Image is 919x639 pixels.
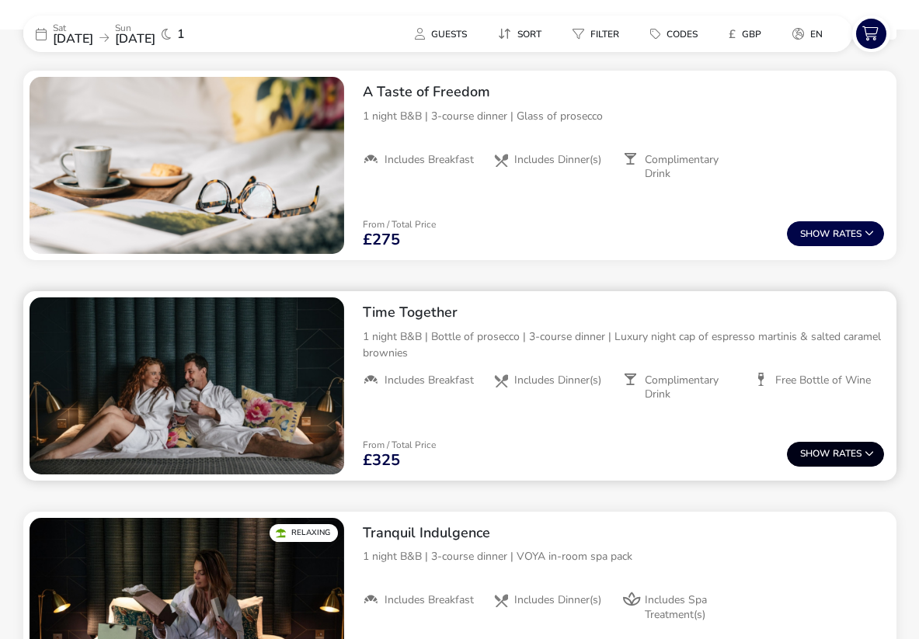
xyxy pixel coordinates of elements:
span: £275 [363,232,400,248]
div: A Taste of Freedom1 night B&B | 3-course dinner | Glass of proseccoIncludes BreakfastIncludes Din... [350,71,896,193]
p: Sun [115,23,155,33]
div: Relaxing [270,524,338,542]
button: en [780,23,835,45]
swiper-slide: 1 / 1 [30,77,344,254]
span: Sort [517,28,541,40]
span: Free Bottle of Wine [775,373,871,387]
button: Sort [486,23,554,45]
naf-pibe-menu-bar-item: en [780,23,841,45]
span: [DATE] [53,30,93,47]
naf-pibe-menu-bar-item: Codes [638,23,716,45]
p: 1 night B&B | Bottle of prosecco | 3-course dinner | Luxury night cap of espresso martinis & salt... [363,328,884,361]
span: Complimentary Drink [645,373,741,401]
p: From / Total Price [363,440,436,450]
p: Sat [53,23,93,33]
p: 1 night B&B | 3-course dinner | VOYA in-room spa pack [363,548,884,564]
div: Sat[DATE]Sun[DATE]1 [23,16,256,52]
p: 1 night B&B | 3-course dinner | Glass of prosecco [363,108,884,124]
span: [DATE] [115,30,155,47]
naf-pibe-menu-bar-item: Filter [560,23,638,45]
button: Filter [560,23,632,45]
span: Includes Dinner(s) [514,373,601,387]
span: en [810,28,823,40]
span: Includes Breakfast [385,373,474,387]
span: Show [800,229,833,239]
span: Includes Breakfast [385,153,474,167]
p: From / Total Price [363,220,436,229]
button: £GBP [716,23,774,45]
h2: Time Together [363,304,884,321]
naf-pibe-menu-bar-item: £GBP [716,23,780,45]
button: Codes [638,23,710,45]
span: £325 [363,453,400,468]
h2: A Taste of Freedom [363,83,884,101]
span: Includes Dinner(s) [514,153,601,167]
span: Guests [431,28,467,40]
naf-pibe-menu-bar-item: Sort [486,23,560,45]
span: Includes Dinner(s) [514,593,601,607]
i: £ [729,26,736,42]
span: Show [800,449,833,459]
span: Filter [590,28,619,40]
button: ShowRates [787,221,884,246]
h2: Tranquil Indulgence [363,524,884,542]
swiper-slide: 1 / 1 [30,297,344,474]
button: Guests [402,23,479,45]
naf-pibe-menu-bar-item: Guests [402,23,486,45]
button: ShowRates [787,442,884,467]
span: Codes [667,28,698,40]
span: 1 [177,28,185,40]
div: Tranquil Indulgence1 night B&B | 3-course dinner | VOYA in-room spa packIncludes BreakfastInclude... [350,512,896,634]
div: Time Together1 night B&B | Bottle of prosecco | 3-course dinner | Luxury night cap of espresso ma... [350,291,896,414]
span: GBP [742,28,761,40]
span: Includes Spa Treatment(s) [645,593,741,621]
span: Includes Breakfast [385,593,474,607]
span: Complimentary Drink [645,153,741,181]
